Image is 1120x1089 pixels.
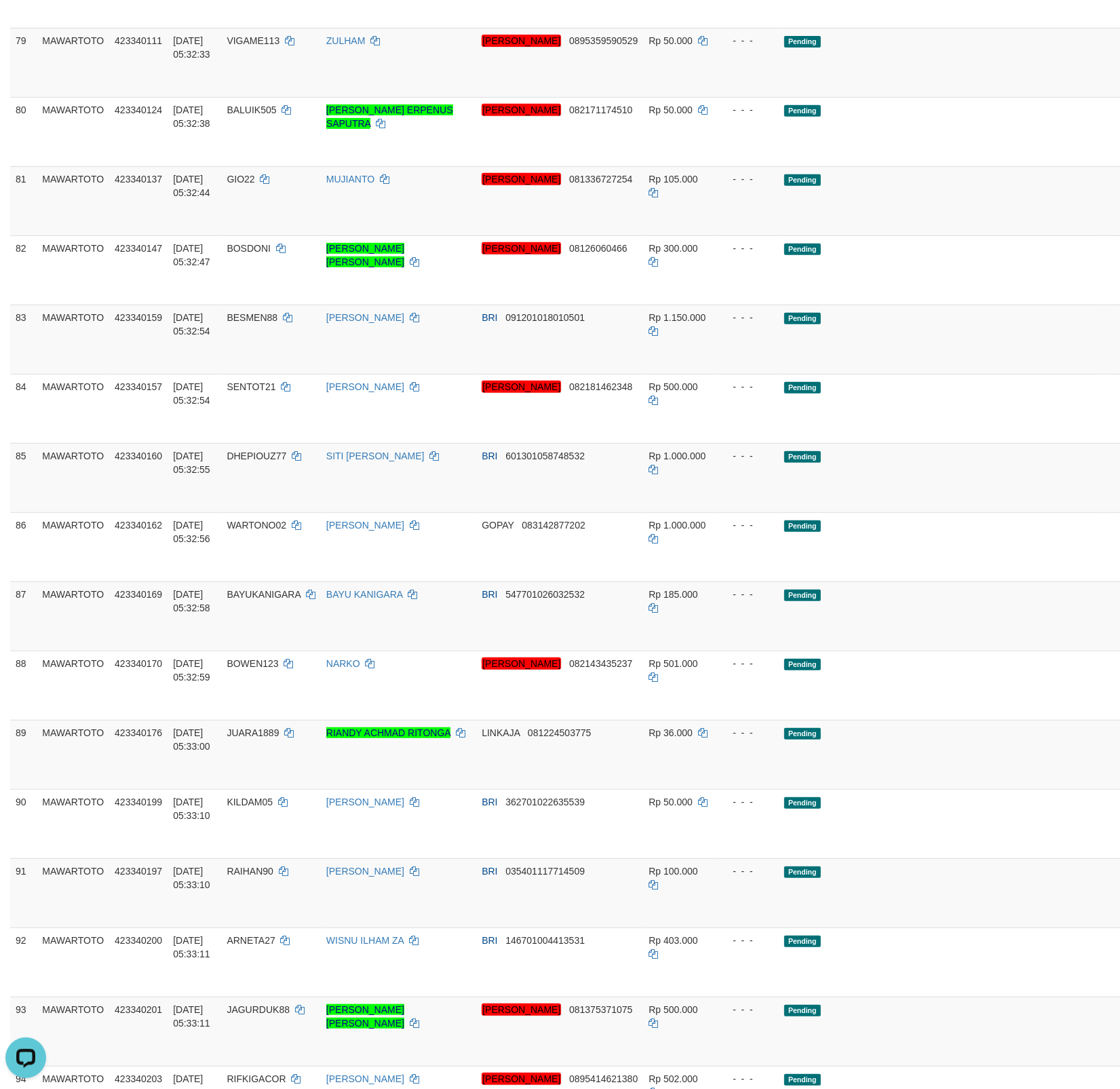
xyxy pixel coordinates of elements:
span: Copy 082143435237 to clipboard [569,658,632,669]
td: 91 [10,858,37,928]
td: 85 [10,443,37,512]
span: Copy 083142877202 to clipboard [522,520,585,531]
div: - - - [722,380,773,394]
span: [DATE] 05:32:33 [173,35,210,60]
span: [DATE] 05:33:10 [173,866,210,890]
a: [PERSON_NAME] [326,520,404,531]
span: [DATE] 05:32:56 [173,520,210,544]
em: [PERSON_NAME] [482,657,561,670]
span: Rp 501.000 [649,658,697,669]
div: - - - [722,1003,773,1016]
span: GOPAY [482,520,514,531]
a: ZULHAM [326,35,366,46]
span: Rp 1.000.000 [649,451,706,461]
span: Copy 601301058748532 to clipboard [505,451,585,461]
td: MAWARTOTO [37,235,109,305]
td: 83 [10,305,37,374]
td: MAWARTOTO [37,305,109,374]
td: MAWARTOTO [37,928,109,997]
span: [DATE] 05:32:59 [173,658,210,683]
td: 88 [10,651,37,720]
span: LINKAJA [482,727,520,738]
div: - - - [722,588,773,601]
em: [PERSON_NAME] [482,104,561,116]
span: BRI [482,935,497,946]
span: Rp 502.000 [649,1073,697,1084]
td: MAWARTOTO [37,997,109,1066]
span: [DATE] 05:32:54 [173,381,210,406]
div: - - - [722,449,773,463]
span: 423340200 [115,935,162,946]
span: Pending [784,244,821,255]
span: KILDAM05 [227,797,273,807]
td: 93 [10,997,37,1066]
span: Pending [784,797,821,809]
span: Pending [784,936,821,947]
span: BRI [482,312,497,323]
span: GIO22 [227,174,254,185]
span: 423340137 [115,174,162,185]
a: [PERSON_NAME] [PERSON_NAME] [326,243,404,267]
span: VIGAME113 [227,35,279,46]
span: Rp 185.000 [649,589,697,600]
span: Pending [784,36,821,47]
td: 79 [10,28,37,97]
a: NARKO [326,658,360,669]
span: [DATE] 05:33:00 [173,727,210,752]
span: Copy 0895414621380 to clipboard [569,1073,638,1084]
a: [PERSON_NAME] [326,1073,404,1084]
td: MAWARTOTO [37,28,109,97]
span: WARTONO02 [227,520,286,531]
span: Rp 100.000 [649,866,697,877]
span: Pending [784,105,821,117]
span: 423340147 [115,243,162,254]
span: Pending [784,313,821,324]
span: 423340201 [115,1004,162,1015]
td: 80 [10,97,37,166]
span: Copy 082171174510 to clipboard [569,104,632,115]
span: [DATE] 05:33:11 [173,935,210,959]
span: Copy 0895359590529 to clipboard [569,35,638,46]
span: Rp 403.000 [649,935,697,946]
td: MAWARTOTO [37,858,109,928]
span: [DATE] 05:33:11 [173,1004,210,1029]
span: RAIHAN90 [227,866,273,877]
span: Pending [784,659,821,670]
a: RIANDY ACHMAD RITONGA [326,727,450,738]
div: - - - [722,795,773,809]
a: [PERSON_NAME] ERPENUS SAPUTRA [326,104,453,129]
div: - - - [722,1072,773,1086]
span: DHEPIOUZ77 [227,451,286,461]
span: Copy 091201018010501 to clipboard [505,312,585,323]
span: ARNETA27 [227,935,275,946]
span: [DATE] 05:32:58 [173,589,210,613]
span: Copy 146701004413531 to clipboard [505,935,585,946]
div: - - - [722,311,773,324]
em: [PERSON_NAME] [482,1004,561,1016]
span: [DATE] 05:32:55 [173,451,210,475]
span: BAYUKANIGARA [227,589,301,600]
a: WISNU ILHAM ZA [326,935,404,946]
span: Copy 081375371075 to clipboard [569,1004,632,1015]
div: - - - [722,172,773,186]
a: [PERSON_NAME] [326,866,404,877]
em: [PERSON_NAME] [482,242,561,254]
div: - - - [722,864,773,878]
span: Pending [784,451,821,463]
span: Rp 50.000 [649,797,693,807]
span: [DATE] 05:32:54 [173,312,210,337]
span: Pending [784,866,821,878]
span: SENTOT21 [227,381,275,392]
td: MAWARTOTO [37,374,109,443]
div: - - - [722,518,773,532]
span: Copy 082181462348 to clipboard [569,381,632,392]
span: Rp 50.000 [649,35,693,46]
span: [DATE] 05:32:38 [173,104,210,129]
span: 423340176 [115,727,162,738]
div: - - - [722,934,773,947]
span: 423340203 [115,1073,162,1084]
span: BALUIK505 [227,104,276,115]
span: Rp 50.000 [649,104,693,115]
td: 82 [10,235,37,305]
span: 423340199 [115,797,162,807]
